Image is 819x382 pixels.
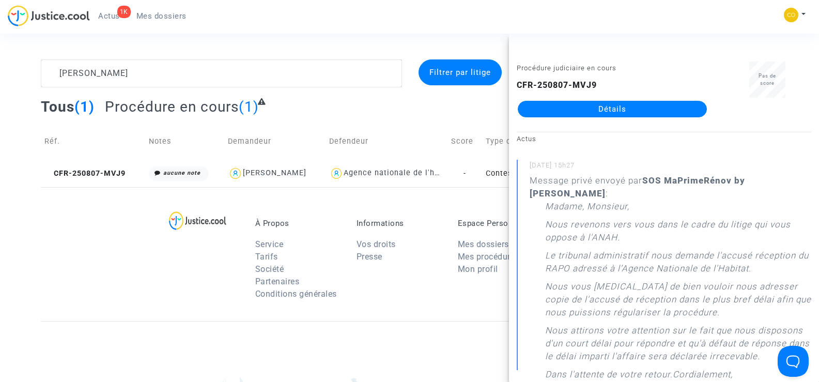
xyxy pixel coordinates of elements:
[239,98,259,115] span: (1)
[255,277,300,286] a: Partenaires
[255,264,284,274] a: Société
[344,169,457,177] div: Agence nationale de l'habitat
[329,166,344,181] img: icon-user.svg
[8,5,90,26] img: jc-logo.svg
[482,123,604,160] td: Type de dossier
[447,123,482,160] td: Score
[74,98,95,115] span: (1)
[228,166,243,181] img: icon-user.svg
[357,252,382,262] a: Presse
[169,211,226,230] img: logo-lg.svg
[90,8,128,24] a: 1KActus
[545,324,811,368] p: Nous attirons votre attention sur le fait que nous disposons d'un court délai pour répondre et qu...
[759,73,776,86] span: Pas de score
[545,249,811,280] p: Le tribunal administratif nous demande l'accusé réception du RAPO adressé à l’Agence Nationale de...
[463,169,466,178] span: -
[255,252,278,262] a: Tarifs
[517,135,536,143] small: Actus
[458,239,509,249] a: Mes dossiers
[326,123,447,160] td: Defendeur
[98,11,120,21] span: Actus
[163,170,200,176] i: aucune note
[224,123,326,160] td: Demandeur
[530,161,811,174] small: [DATE] 15h27
[117,6,131,18] div: 1K
[545,200,629,218] p: Madame, Monsieur,
[517,64,616,72] small: Procédure judiciaire en cours
[128,8,195,24] a: Mes dossiers
[41,123,145,160] td: Réf.
[458,252,519,262] a: Mes procédures
[545,280,811,324] p: Nous vous [MEDICAL_DATA] de bien vouloir nous adresser copie de l'accusé de réception dans le plu...
[530,175,745,198] b: SOS MaPrimeRénov by [PERSON_NAME]
[44,169,126,178] span: CFR-250807-MVJ9
[243,169,306,177] div: [PERSON_NAME]
[136,11,187,21] span: Mes dossiers
[255,289,337,299] a: Conditions générales
[458,264,498,274] a: Mon profil
[41,98,74,115] span: Tous
[518,101,707,117] a: Détails
[517,80,597,90] b: CFR-250807-MVJ9
[105,98,239,115] span: Procédure en cours
[145,123,224,160] td: Notes
[357,239,396,249] a: Vos droits
[458,219,544,228] p: Espace Personnel
[255,239,284,249] a: Service
[429,68,491,77] span: Filtrer par litige
[255,219,341,228] p: À Propos
[545,218,811,249] p: Nous revenons vers vous dans le cadre du litige qui vous oppose à l'ANAH.
[357,219,442,228] p: Informations
[784,8,798,22] img: 84a266a8493598cb3cce1313e02c3431
[778,346,809,377] iframe: Help Scout Beacon - Open
[482,160,604,187] td: Contestation du retrait de [PERSON_NAME] par l'ANAH (mandataire)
